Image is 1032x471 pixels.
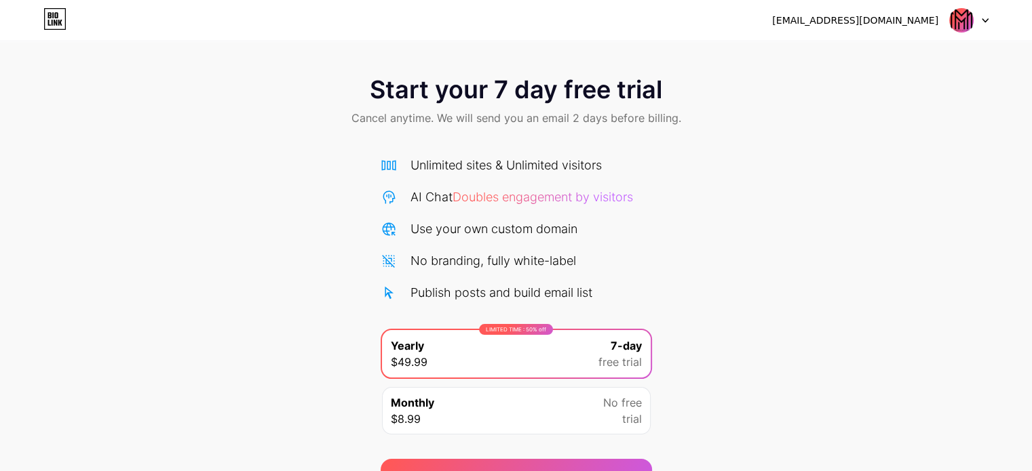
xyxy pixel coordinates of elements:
div: LIMITED TIME : 50% off [479,324,553,335]
span: Cancel anytime. We will send you an email 2 days before billing. [351,110,681,126]
div: AI Chat [410,188,633,206]
span: free trial [598,354,642,370]
span: Yearly [391,337,424,354]
span: Start your 7 day free trial [370,76,662,103]
div: Publish posts and build email list [410,283,592,302]
span: 7-day [611,337,642,354]
span: $8.99 [391,411,421,427]
div: [EMAIL_ADDRESS][DOMAIN_NAME] [772,14,938,28]
span: Monthly [391,394,434,411]
span: Doubles engagement by visitors [453,190,633,204]
div: No branding, fully white-label [410,251,576,270]
div: Use your own custom domain [410,220,577,238]
span: No free [603,394,642,411]
div: Unlimited sites & Unlimited visitors [410,156,602,174]
span: $49.99 [391,354,427,370]
span: trial [622,411,642,427]
img: TGCMY Media [949,7,974,33]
